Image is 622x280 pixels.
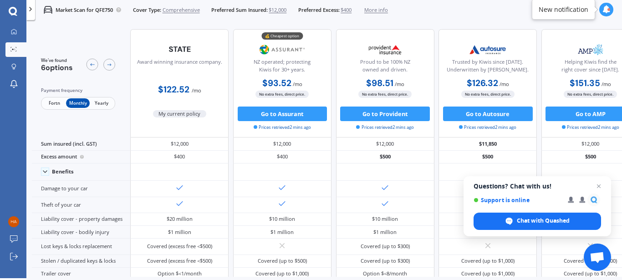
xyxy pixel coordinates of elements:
div: Option $<1/month [158,270,202,277]
img: 3fa03912a9ef3783fe52c93c0948f309 [8,216,19,227]
div: 💰 Cheapest option [261,32,303,40]
span: Prices retrieved 2 mins ago [459,124,516,131]
span: Cover Type: [133,6,161,14]
div: Benefits [52,168,74,175]
button: Go to Autosure [443,107,533,121]
span: My current policy [153,110,207,117]
div: $1 million [373,229,397,236]
div: Liability cover - property damages [32,213,130,226]
div: Covered (up to $500) [258,257,307,265]
div: $1 million [168,229,191,236]
span: $12,000 [269,6,286,14]
span: / mo [293,81,302,87]
div: $12,000 [233,137,331,150]
span: / mo [395,81,404,87]
span: We've found [41,57,73,64]
div: Covered (excess free <$500) [147,257,212,265]
div: Payment frequency [41,87,115,94]
div: NZ operated; protecting Kiwis for 30+ years. [240,58,325,76]
div: Covered (up to $1,000) [461,270,515,277]
b: $122.52 [158,84,189,95]
div: Liability cover - bodily injury [32,226,130,239]
span: Fortn [42,98,66,108]
span: Prices retrieved 2 mins ago [562,124,619,131]
div: Covered (up to $1,000) [255,270,309,277]
span: Yearly [90,98,113,108]
span: Comprehensive [163,6,200,14]
span: / mo [500,81,509,87]
div: $400 [130,151,229,163]
img: Autosure.webp [464,41,512,59]
span: Questions? Chat with us! [474,183,601,190]
img: Provident.png [361,41,409,59]
div: $12,000 [336,137,434,150]
div: $1 million [270,229,294,236]
span: Prices retrieved 2 mins ago [254,124,311,131]
div: Covered (excess free <$500) [147,243,212,250]
span: Chat with Quashed [474,213,601,230]
div: Covered (up to $1,000) [461,257,515,265]
div: $500 [438,151,537,163]
span: Monthly [66,98,90,108]
span: Preferred Sum Insured: [211,6,268,14]
div: $500 [336,151,434,163]
img: AMP.webp [566,41,615,59]
span: Preferred Excess: [298,6,340,14]
div: Covered (up to $1,000) [564,270,617,277]
b: $126.32 [467,77,498,89]
div: Covered (up to $300) [361,257,410,265]
img: State-text-1.webp [156,41,204,58]
span: Chat with Quashed [517,217,570,225]
div: $10 million [372,215,398,223]
span: / mo [192,87,201,94]
span: 6 options [41,63,73,72]
div: $10 million [269,215,295,223]
a: Open chat [584,244,611,271]
div: Theft of your car [32,197,130,213]
span: More info [364,6,388,14]
img: car.f15378c7a67c060ca3f3.svg [44,5,52,14]
b: $151.35 [570,77,600,89]
div: Damage to your car [32,181,130,197]
div: $11,850 [438,137,537,150]
b: $98.51 [366,77,393,89]
div: Trusted by Kiwis since [DATE]. Underwritten by [PERSON_NAME]. [445,58,530,76]
div: Option $<8/month [363,270,407,277]
span: / mo [602,81,611,87]
div: Covered (up to $1,000) [564,257,617,265]
span: Support is online [474,197,561,204]
div: Stolen / duplicated keys & locks [32,255,130,268]
span: No extra fees, direct price. [461,91,515,97]
span: No extra fees, direct price. [255,91,309,97]
b: $93.52 [262,77,291,89]
div: Covered (up to $300) [361,243,410,250]
div: $20 million [167,215,193,223]
span: No extra fees, direct price. [564,91,617,97]
span: Prices retrieved 2 mins ago [356,124,413,131]
button: Go to Provident [340,107,430,121]
div: New notification [539,5,588,14]
div: Sum insured (incl. GST) [32,137,130,150]
button: Go to Assurant [238,107,327,121]
span: No extra fees, direct price. [358,91,412,97]
p: Market Scan for QFE750 [56,6,113,14]
div: Excess amount [32,151,130,163]
div: $400 [233,151,331,163]
div: Proud to be 100% NZ owned and driven. [342,58,428,76]
span: $400 [341,6,352,14]
div: Award winning insurance company. [137,58,222,76]
img: Assurant.png [258,41,306,59]
div: $12,000 [130,137,229,150]
div: Lost keys & locks replacement [32,239,130,255]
